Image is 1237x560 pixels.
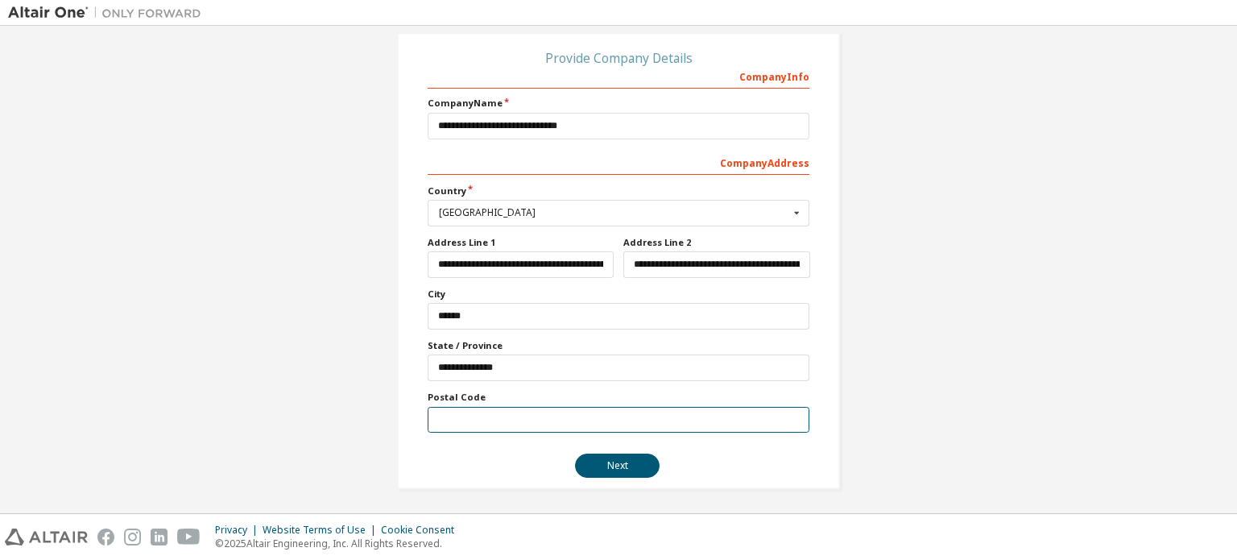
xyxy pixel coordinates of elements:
img: Altair One [8,5,209,21]
label: Company Name [428,97,809,110]
div: Website Terms of Use [263,524,381,537]
label: Country [428,185,809,197]
div: Company Info [428,63,809,89]
div: Company Address [428,149,809,175]
label: City [428,288,809,301]
label: Postal Code [428,391,809,404]
img: facebook.svg [97,529,114,545]
label: Address Line 2 [623,236,809,249]
img: instagram.svg [124,529,141,545]
p: © 2025 Altair Engineering, Inc. All Rights Reserved. [215,537,464,550]
img: altair_logo.svg [5,529,88,545]
img: youtube.svg [177,529,201,545]
div: [GEOGRAPHIC_DATA] [439,208,789,218]
img: linkedin.svg [151,529,168,545]
div: Cookie Consent [381,524,464,537]
label: State / Province [428,339,809,352]
div: Privacy [215,524,263,537]
label: Address Line 1 [428,236,614,249]
button: Next [575,454,660,478]
div: Provide Company Details [428,53,809,63]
